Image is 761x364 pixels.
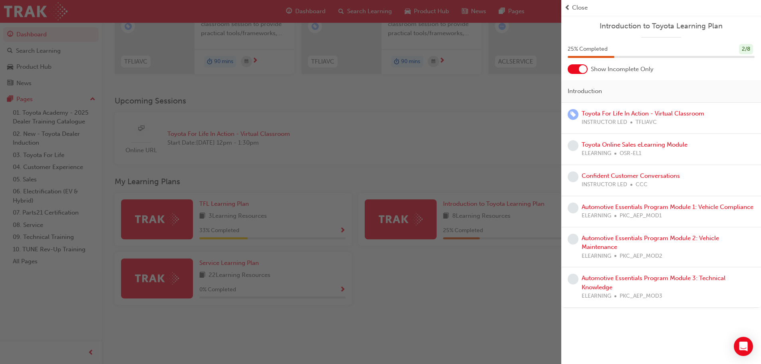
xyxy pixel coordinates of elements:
a: Toyota For Life In Action - Virtual Classroom [582,110,704,117]
span: PKC_AEP_MOD3 [620,292,662,301]
a: Automotive Essentials Program Module 2: Vehicle Maintenance [582,235,719,251]
span: prev-icon [564,3,570,12]
span: learningRecordVerb_ENROLL-icon [568,109,578,120]
button: prev-iconClose [564,3,758,12]
a: Introduction to Toyota Learning Plan [568,22,755,31]
span: PKC_AEP_MOD2 [620,252,662,261]
a: Toyota Online Sales eLearning Module [582,141,687,148]
span: learningRecordVerb_NONE-icon [568,234,578,245]
span: INSTRUCTOR LED [582,180,627,189]
span: ELEARNING [582,149,611,158]
span: CCC [636,180,648,189]
span: PKC_AEP_MOD1 [620,211,662,221]
span: ELEARNING [582,292,611,301]
span: learningRecordVerb_NONE-icon [568,274,578,284]
span: INSTRUCTOR LED [582,118,627,127]
span: learningRecordVerb_NONE-icon [568,140,578,151]
span: Show Incomplete Only [591,65,654,74]
span: learningRecordVerb_NONE-icon [568,171,578,182]
div: 2 / 8 [739,44,753,55]
span: learningRecordVerb_NONE-icon [568,203,578,213]
span: Close [572,3,588,12]
span: Introduction [568,87,602,96]
span: TFLIAVC [636,118,657,127]
a: Automotive Essentials Program Module 1: Vehicle Compliance [582,203,753,211]
span: ELEARNING [582,211,611,221]
a: Confident Customer Conversations [582,172,680,179]
span: 25 % Completed [568,45,608,54]
div: Open Intercom Messenger [734,337,753,356]
a: Automotive Essentials Program Module 3: Technical Knowledge [582,274,725,291]
span: ELEARNING [582,252,611,261]
span: OSR-EL1 [620,149,642,158]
